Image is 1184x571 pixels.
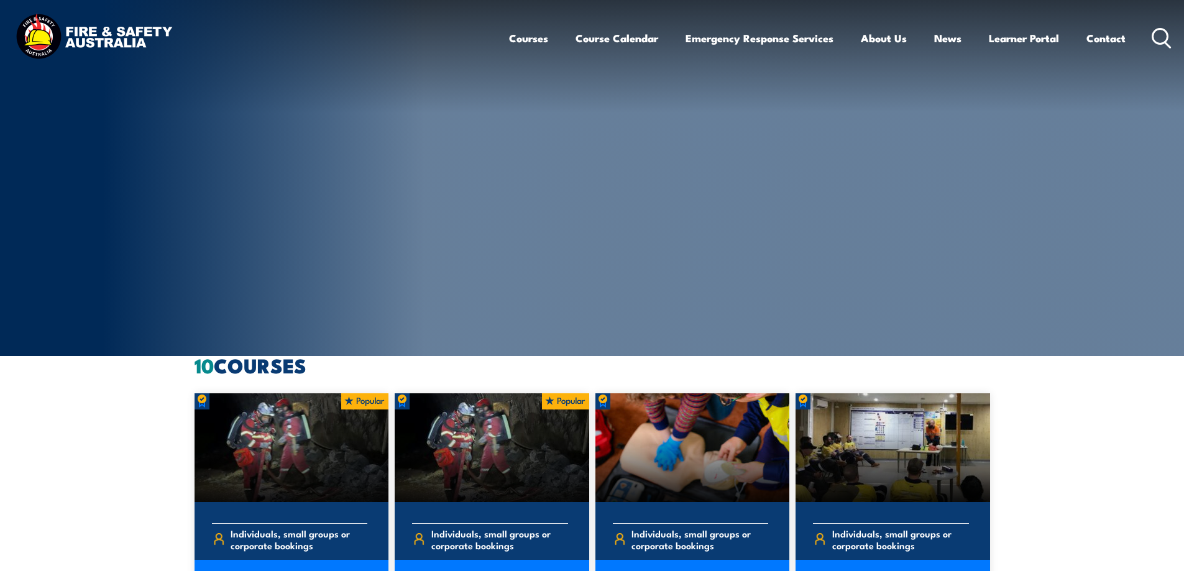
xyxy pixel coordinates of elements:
a: About Us [861,22,907,55]
a: Learner Portal [989,22,1059,55]
span: Individuals, small groups or corporate bookings [431,528,568,551]
span: Individuals, small groups or corporate bookings [631,528,768,551]
a: Contact [1086,22,1126,55]
span: Individuals, small groups or corporate bookings [231,528,367,551]
a: Courses [509,22,548,55]
h2: COURSES [195,356,990,373]
a: Emergency Response Services [686,22,833,55]
span: Individuals, small groups or corporate bookings [832,528,969,551]
strong: 10 [195,349,214,380]
a: News [934,22,961,55]
a: Course Calendar [576,22,658,55]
